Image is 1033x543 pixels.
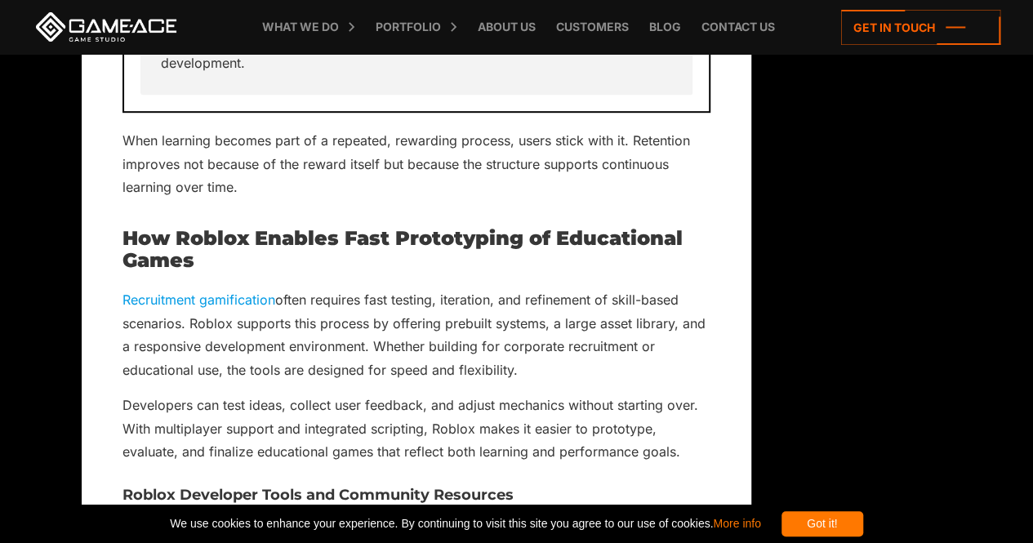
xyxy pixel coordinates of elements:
[781,511,863,536] div: Got it!
[122,288,710,381] p: often requires fast testing, iteration, and refinement of skill-based scenarios. Roblox supports ...
[122,228,710,271] h2: How Roblox Enables Fast Prototyping of Educational Games
[170,511,760,536] span: We use cookies to enhance your experience. By continuing to visit this site you agree to our use ...
[841,10,1000,45] a: Get in touch
[713,517,760,530] a: More info
[122,129,710,198] p: When learning becomes part of a repeated, rewarding process, users stick with it. Retention impro...
[122,394,710,463] p: Developers can test ideas, collect user feedback, and adjust mechanics without starting over. Wit...
[122,292,275,308] a: Recruitment gamification
[122,487,710,504] h3: Roblox Developer Tools and Community Resources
